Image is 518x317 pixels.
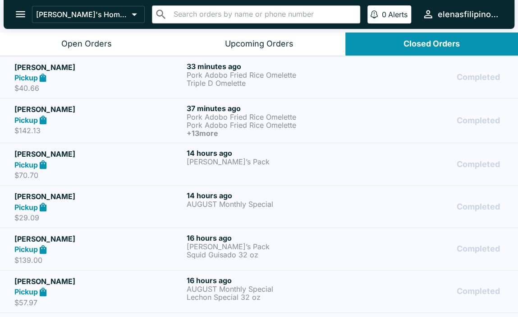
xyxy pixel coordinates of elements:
h5: [PERSON_NAME] [14,233,183,244]
p: AUGUST Monthly Special [187,200,355,208]
p: Squid Guisado 32 oz [187,251,355,259]
p: AUGUST Monthly Special [187,285,355,293]
div: Upcoming Orders [225,39,293,49]
h5: [PERSON_NAME] [14,62,183,73]
p: $57.97 [14,298,183,307]
h6: 33 minutes ago [187,62,355,71]
strong: Pickup [14,73,38,82]
p: [PERSON_NAME]’s Pack [187,242,355,251]
p: Pork Adobo Fried Rice Omelette [187,121,355,129]
p: $139.00 [14,256,183,265]
h5: [PERSON_NAME] [14,276,183,287]
p: $70.70 [14,171,183,180]
p: Lechon Special 32 oz [187,293,355,301]
p: [PERSON_NAME]’s Pack [187,158,355,166]
h5: [PERSON_NAME] [14,149,183,159]
input: Search orders by name or phone number [171,8,356,21]
button: open drawer [9,3,32,26]
div: Open Orders [61,39,112,49]
p: Alerts [388,10,408,19]
p: $40.66 [14,84,183,93]
button: [PERSON_NAME]'s Home of the Finest Filipino Foods [32,6,145,23]
div: elenasfilipinofoods [438,9,500,20]
h6: 37 minutes ago [187,104,355,113]
p: $142.13 [14,126,183,135]
button: elenasfilipinofoods [418,5,504,24]
h6: 16 hours ago [187,233,355,242]
h6: 14 hours ago [187,191,355,200]
strong: Pickup [14,245,38,254]
strong: Pickup [14,116,38,125]
div: Closed Orders [403,39,460,49]
p: Triple D Omelette [187,79,355,87]
h6: + 13 more [187,129,355,137]
h6: 14 hours ago [187,149,355,158]
p: $29.09 [14,213,183,222]
strong: Pickup [14,160,38,169]
p: [PERSON_NAME]'s Home of the Finest Filipino Foods [36,10,128,19]
h6: 16 hours ago [187,276,355,285]
p: 0 [382,10,386,19]
p: Pork Adobo Fried Rice Omelette [187,113,355,121]
strong: Pickup [14,287,38,296]
p: Pork Adobo Fried Rice Omelette [187,71,355,79]
h5: [PERSON_NAME] [14,191,183,202]
strong: Pickup [14,203,38,212]
h5: [PERSON_NAME] [14,104,183,115]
